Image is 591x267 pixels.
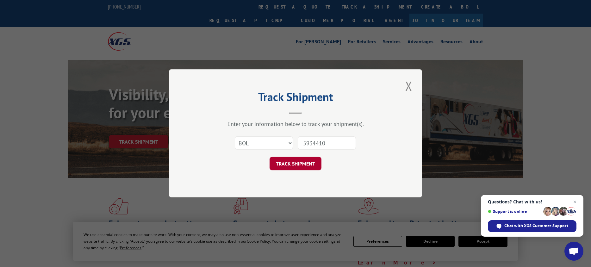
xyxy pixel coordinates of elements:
[270,157,321,171] button: TRACK SHIPMENT
[504,223,568,229] span: Chat with XGS Customer Support
[488,220,576,232] span: Chat with XGS Customer Support
[201,121,390,128] div: Enter your information below to track your shipment(s).
[564,242,583,261] a: Open chat
[201,92,390,104] h2: Track Shipment
[298,137,356,150] input: Number(s)
[488,209,541,214] span: Support is online
[403,77,414,95] button: Close modal
[488,199,576,204] span: Questions? Chat with us!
